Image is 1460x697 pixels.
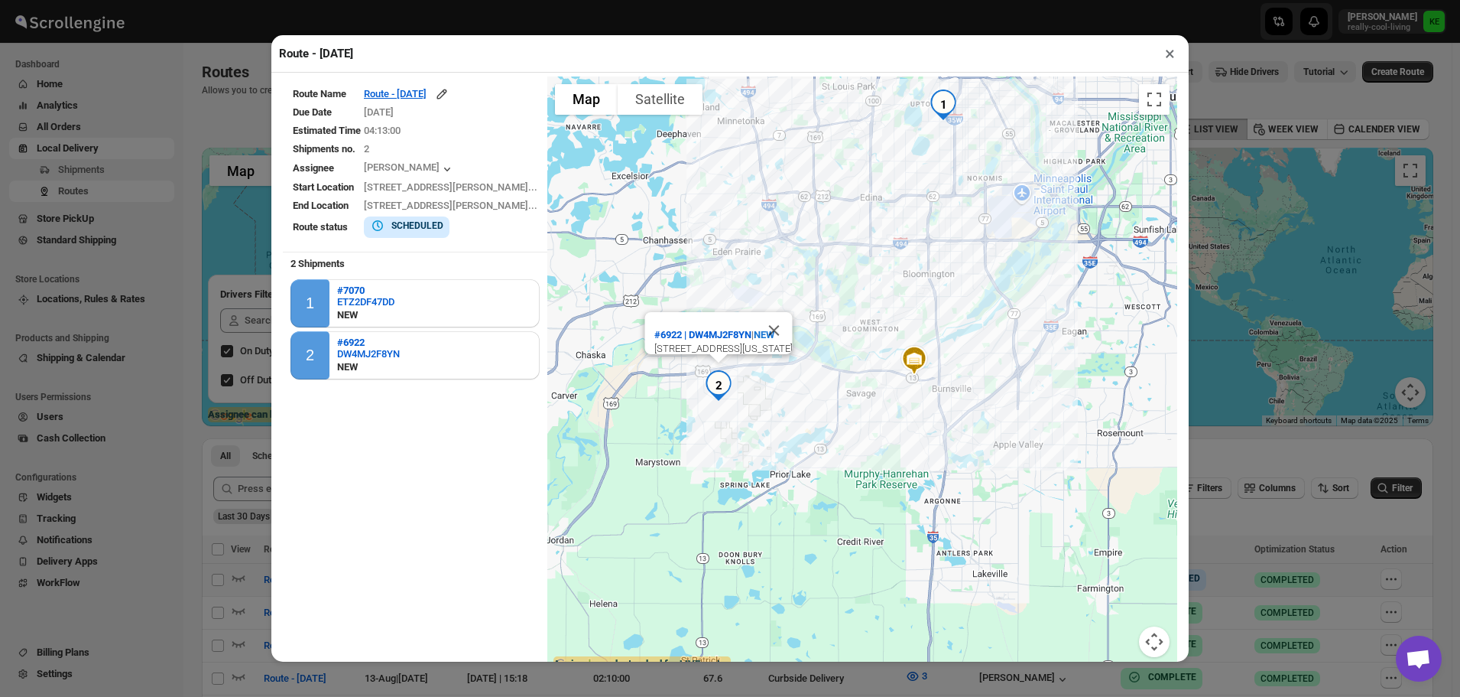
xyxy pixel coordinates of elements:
div: 2 [697,364,740,407]
span: 04:13:00 [364,125,401,136]
button: #6922 [337,337,400,348]
span: Estimated Time [293,125,361,136]
a: Open this area in Google Maps (opens a new window) [551,656,602,676]
div: [STREET_ADDRESS][US_STATE] [654,343,793,354]
span: [DATE] [364,106,394,118]
span: Start Location [293,181,354,193]
b: SCHEDULED [391,220,443,231]
b: #7070 [337,285,365,296]
div: NEW [337,360,400,375]
button: × [1159,43,1181,64]
button: SCHEDULED [370,218,443,233]
button: Show street map [555,84,618,115]
div: NEW [337,308,394,323]
button: #6922 | DW4MJ2F8YN [645,323,761,347]
button: Toggle fullscreen view [1139,84,1170,115]
div: 1 [922,83,965,126]
img: Google [551,656,602,676]
div: 2 [306,347,314,364]
button: [PERSON_NAME] [364,161,455,177]
button: Map camera controls [1139,627,1170,657]
span: 2 [364,143,369,155]
b: #6922 [337,337,365,348]
span: Due Date [293,106,332,118]
button: Close [756,312,793,349]
div: [STREET_ADDRESS][PERSON_NAME]... [364,180,537,195]
button: #7070 [337,285,394,296]
div: 1 [306,295,314,312]
span: Route status [293,221,348,233]
b: #6922 | DW4MJ2F8YN [654,329,751,340]
a: Open chat [1396,636,1442,682]
span: End Location [293,200,349,211]
div: | [654,327,793,343]
span: Assignee [293,162,334,174]
b: 2 Shipments [283,250,352,277]
span: Shipments no. [293,143,355,155]
button: DW4MJ2F8YN [337,348,400,360]
label: Assignee can be tracked for LIVE routes [553,656,731,672]
button: Route - [DATE] [364,86,449,102]
span: Route Name [293,88,346,99]
button: Show satellite imagery [618,84,702,115]
div: [STREET_ADDRESS][PERSON_NAME]... [364,198,537,213]
button: ETZ2DF47DD [337,296,394,308]
h2: Route - [DATE] [279,46,353,61]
